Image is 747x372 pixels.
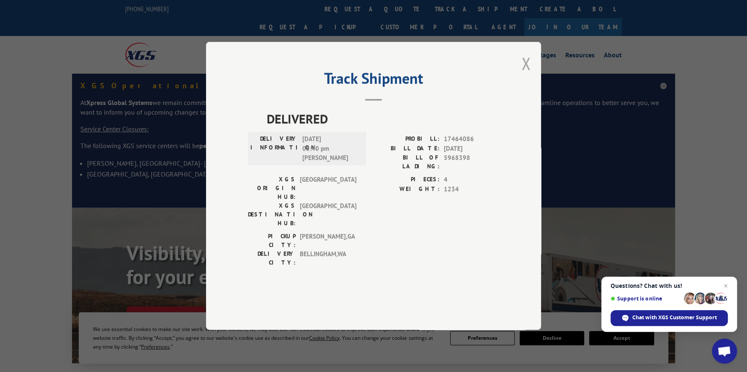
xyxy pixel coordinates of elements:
label: DELIVERY INFORMATION: [250,135,298,163]
a: Open chat [712,339,737,364]
label: PIECES: [373,175,440,185]
span: 1234 [444,185,499,194]
span: [GEOGRAPHIC_DATA] [299,202,356,228]
span: 4 [444,175,499,185]
label: WEIGHT: [373,185,440,194]
span: Support is online [610,295,681,302]
span: 5968398 [444,154,499,171]
span: Questions? Chat with us! [610,282,728,289]
span: [DATE] [444,144,499,154]
span: [DATE] 05:40 pm [PERSON_NAME] [302,135,358,163]
span: 17464086 [444,135,499,144]
button: Close modal [521,52,531,74]
span: Chat with XGS Customer Support [610,310,728,326]
label: DELIVERY CITY: [248,250,295,267]
label: XGS DESTINATION HUB: [248,202,295,228]
label: BILL DATE: [373,144,440,154]
label: XGS ORIGIN HUB: [248,175,295,202]
label: BILL OF LADING: [373,154,440,171]
span: [GEOGRAPHIC_DATA] [299,175,356,202]
label: PROBILL: [373,135,440,144]
span: BELLINGHAM , WA [299,250,356,267]
span: DELIVERED [267,110,499,128]
h2: Track Shipment [248,72,499,88]
span: [PERSON_NAME] , GA [299,232,356,250]
span: Chat with XGS Customer Support [632,314,717,321]
label: PICKUP CITY: [248,232,295,250]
